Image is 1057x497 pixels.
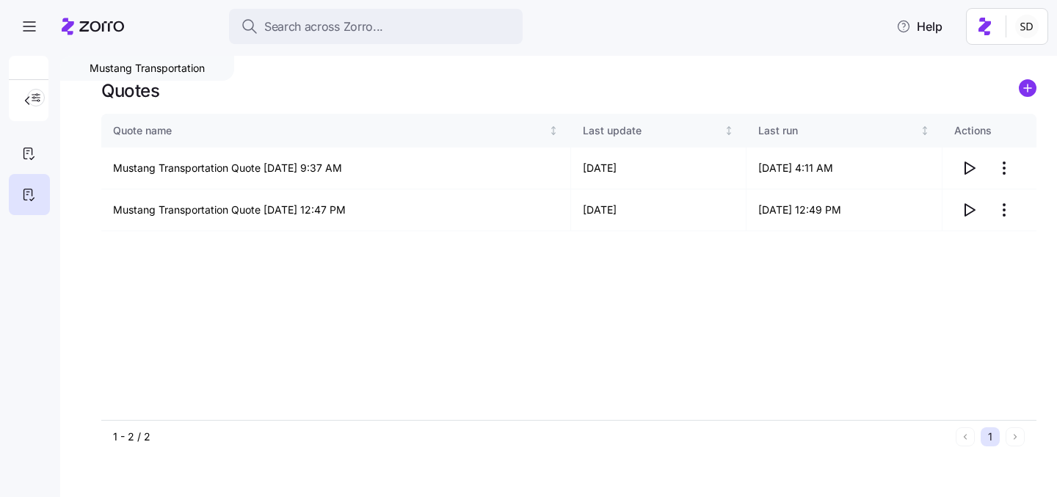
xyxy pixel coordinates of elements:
[571,148,747,189] td: [DATE]
[981,427,1000,446] button: 1
[1006,427,1025,446] button: Next page
[747,148,942,189] td: [DATE] 4:11 AM
[548,126,559,136] div: Not sorted
[954,123,1025,139] div: Actions
[1015,15,1039,38] img: 038087f1531ae87852c32fa7be65e69b
[1019,79,1036,97] svg: add icon
[1019,79,1036,102] a: add icon
[101,189,571,231] td: Mustang Transportation Quote [DATE] 12:47 PM
[264,18,383,36] span: Search across Zorro...
[583,123,721,139] div: Last update
[60,56,234,81] div: Mustang Transportation
[571,189,747,231] td: [DATE]
[101,148,571,189] td: Mustang Transportation Quote [DATE] 9:37 AM
[101,79,159,102] h1: Quotes
[896,18,942,35] span: Help
[747,114,942,148] th: Last runNot sorted
[113,429,950,444] div: 1 - 2 / 2
[956,427,975,446] button: Previous page
[113,123,546,139] div: Quote name
[920,126,930,136] div: Not sorted
[885,12,954,41] button: Help
[229,9,523,44] button: Search across Zorro...
[724,126,734,136] div: Not sorted
[747,189,942,231] td: [DATE] 12:49 PM
[758,123,918,139] div: Last run
[571,114,747,148] th: Last updateNot sorted
[101,114,571,148] th: Quote nameNot sorted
